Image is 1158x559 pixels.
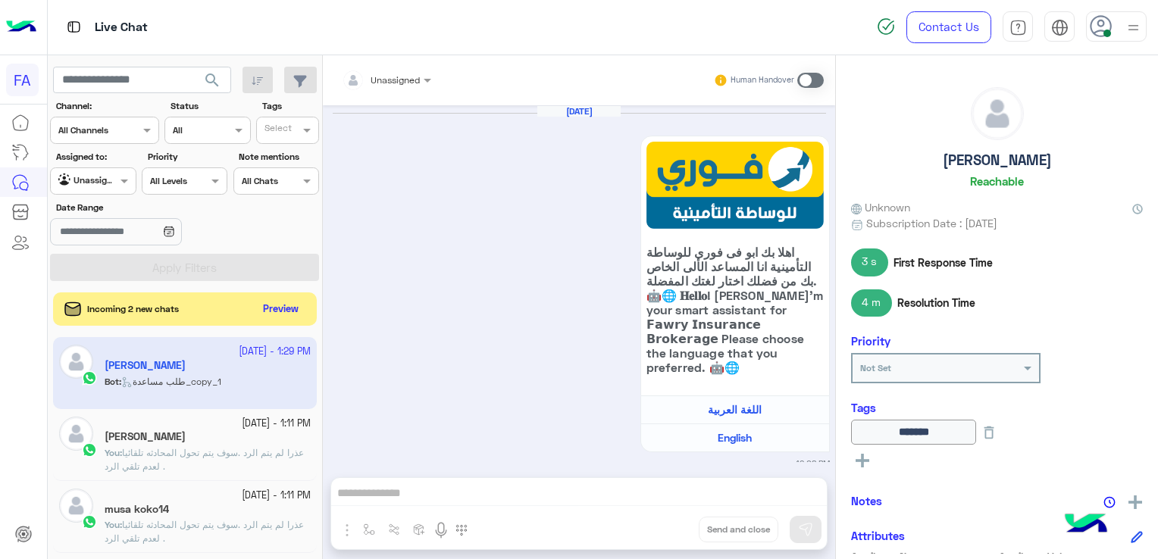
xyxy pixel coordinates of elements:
[105,430,186,443] h5: Ahmed Farag
[1003,11,1033,43] a: tab
[56,150,134,164] label: Assigned to:
[1051,19,1069,36] img: tab
[239,150,317,164] label: Note mentions
[646,142,824,229] img: Arabic-Insurance.png
[50,254,319,281] button: Apply Filters
[262,121,292,139] div: Select
[943,151,1052,169] h5: [PERSON_NAME]
[105,519,120,530] span: You
[708,403,762,416] span: اللغة العربية
[699,517,778,542] button: Send and close
[851,289,892,317] span: 4 m
[894,255,993,270] span: First Response Time
[851,494,882,507] h6: Notes
[877,17,895,36] img: spinner
[56,99,158,113] label: Channel:
[82,514,97,529] img: WhatsApp
[646,245,824,374] span: اهلا بك ابو فى فورى للوساطة التأمينية انا المساعد الألى الخاص بك من فضلك اختار لغتك المفضلة. 🤖🌐 𝐇...
[1128,495,1142,509] img: add
[851,529,905,542] h6: Attributes
[6,64,39,96] div: FA
[1124,18,1143,37] img: profile
[851,199,910,215] span: Unknown
[242,417,311,431] small: [DATE] - 1:11 PM
[105,503,169,516] h5: musa koko14
[731,74,794,86] small: Human Handover
[105,447,122,458] b: :
[851,334,890,348] h6: Priority
[87,302,179,316] span: Incoming 2 new chats
[970,174,1024,188] h6: Reachable
[82,442,97,458] img: WhatsApp
[866,215,997,231] span: Subscription Date : [DATE]
[105,447,304,472] span: عذرا لم يتم الرد .سوف يتم تحول المحادثه تلقائيا لعدم تلقي الرد .
[906,11,991,43] a: Contact Us
[6,11,36,43] img: Logo
[56,201,226,214] label: Date Range
[851,401,1143,414] h6: Tags
[897,295,975,311] span: Resolution Time
[972,88,1023,139] img: defaultAdmin.png
[105,447,120,458] span: You
[537,106,621,117] h6: [DATE]
[95,17,148,38] p: Live Chat
[203,71,221,89] span: search
[59,489,93,523] img: defaultAdmin.png
[718,431,752,444] span: English
[262,99,318,113] label: Tags
[105,519,122,530] b: :
[59,417,93,451] img: defaultAdmin.png
[851,248,888,276] span: 3 s
[1009,19,1027,36] img: tab
[1059,498,1113,551] img: hulul-logo.png
[105,519,304,544] span: عذرا لم يتم الرد .سوف يتم تحول المحادثه تلقائيا لعدم تلقي الرد .
[242,489,311,503] small: [DATE] - 1:11 PM
[194,67,231,99] button: search
[796,458,830,470] small: 12:08 PM
[171,99,249,113] label: Status
[64,17,83,36] img: tab
[257,298,305,320] button: Preview
[148,150,226,164] label: Priority
[371,74,420,86] span: Unassigned
[1103,496,1116,508] img: notes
